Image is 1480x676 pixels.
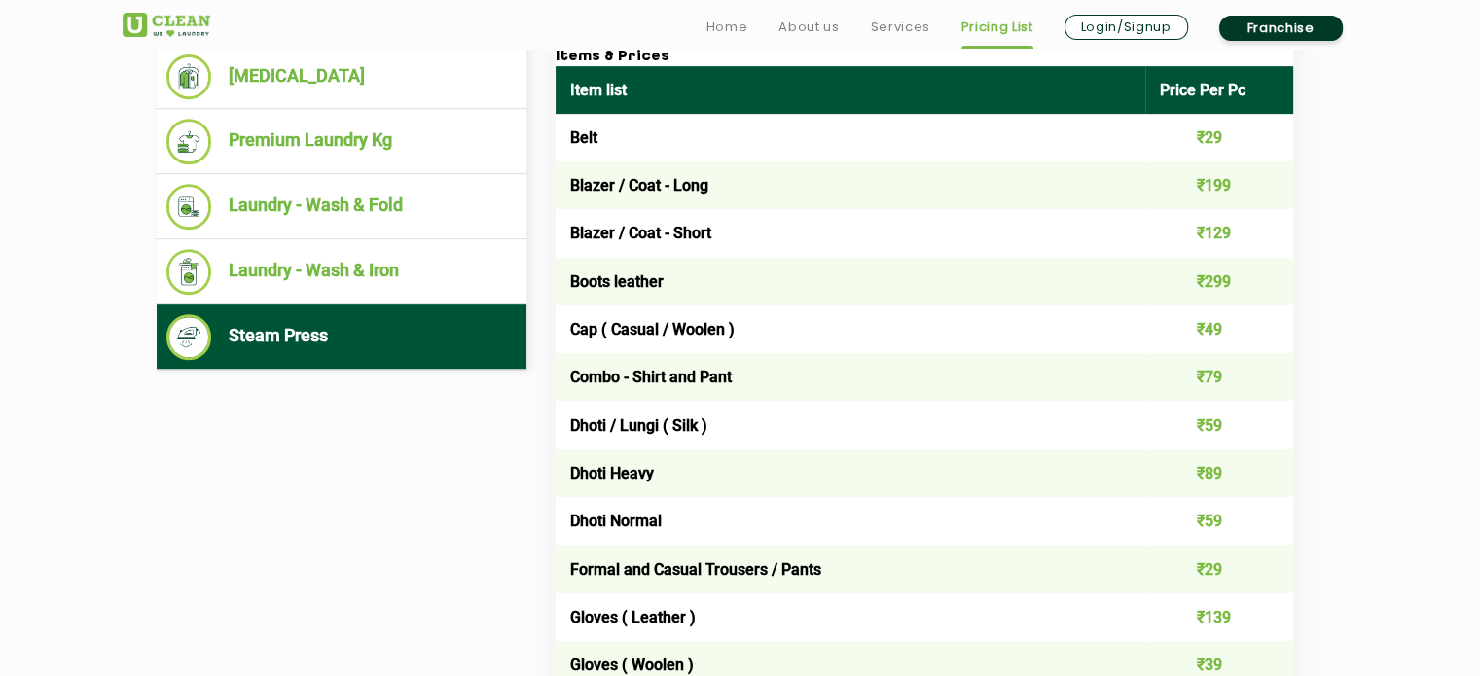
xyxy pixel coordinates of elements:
[556,449,1146,497] td: Dhoti Heavy
[556,353,1146,401] td: Combo - Shirt and Pant
[1145,305,1293,353] td: ₹49
[1145,114,1293,161] td: ₹29
[556,49,1293,66] h3: Items & Prices
[166,314,212,360] img: Steam Press
[870,16,929,39] a: Services
[556,66,1146,114] th: Item list
[1145,593,1293,641] td: ₹139
[556,161,1146,209] td: Blazer / Coat - Long
[1145,161,1293,209] td: ₹199
[166,184,212,230] img: Laundry - Wash & Fold
[123,13,210,37] img: UClean Laundry and Dry Cleaning
[1145,258,1293,305] td: ₹299
[556,401,1146,448] td: Dhoti / Lungi ( Silk )
[166,314,517,360] li: Steam Press
[556,593,1146,641] td: Gloves ( Leather )
[1145,209,1293,257] td: ₹129
[1065,15,1188,40] a: Login/Signup
[961,16,1033,39] a: Pricing List
[556,209,1146,257] td: Blazer / Coat - Short
[556,497,1146,545] td: Dhoti Normal
[556,114,1146,161] td: Belt
[1145,353,1293,401] td: ₹79
[1145,497,1293,545] td: ₹59
[166,184,517,230] li: Laundry - Wash & Fold
[166,119,517,164] li: Premium Laundry Kg
[778,16,839,39] a: About us
[706,16,748,39] a: Home
[556,258,1146,305] td: Boots leather
[1145,545,1293,592] td: ₹29
[1145,66,1293,114] th: Price Per Pc
[556,545,1146,592] td: Formal and Casual Trousers / Pants
[166,249,212,295] img: Laundry - Wash & Iron
[166,249,517,295] li: Laundry - Wash & Iron
[166,54,212,99] img: Dry Cleaning
[556,305,1146,353] td: Cap ( Casual / Woolen )
[1145,401,1293,448] td: ₹59
[1219,16,1343,41] a: Franchise
[166,119,212,164] img: Premium Laundry Kg
[1145,449,1293,497] td: ₹89
[166,54,517,99] li: [MEDICAL_DATA]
